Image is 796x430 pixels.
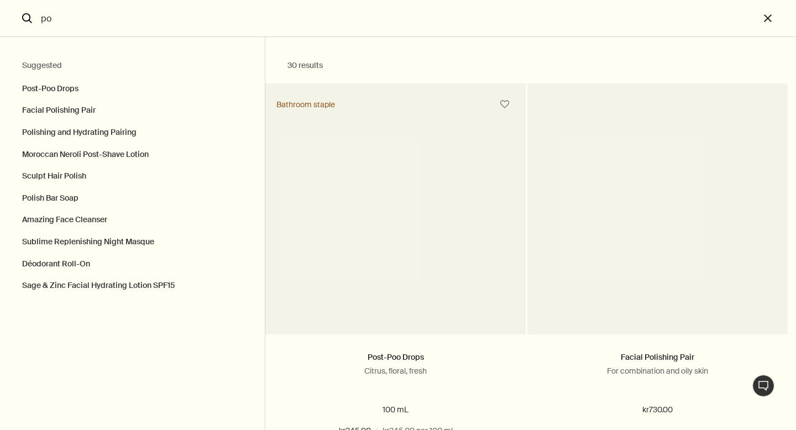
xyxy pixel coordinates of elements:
p: For combination and oily skin [544,366,771,376]
h2: Suggested [22,59,243,72]
h2: 30 results [287,59,685,72]
a: Facial Polishing Pair [621,352,694,362]
a: Post-Poo Drops [368,352,424,362]
button: Live Assistance [752,375,774,397]
div: Bathroom staple [276,99,335,109]
p: Citrus, floral, fresh [282,366,509,376]
span: kr730.00 [642,403,673,417]
button: Save to cabinet [495,95,515,114]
